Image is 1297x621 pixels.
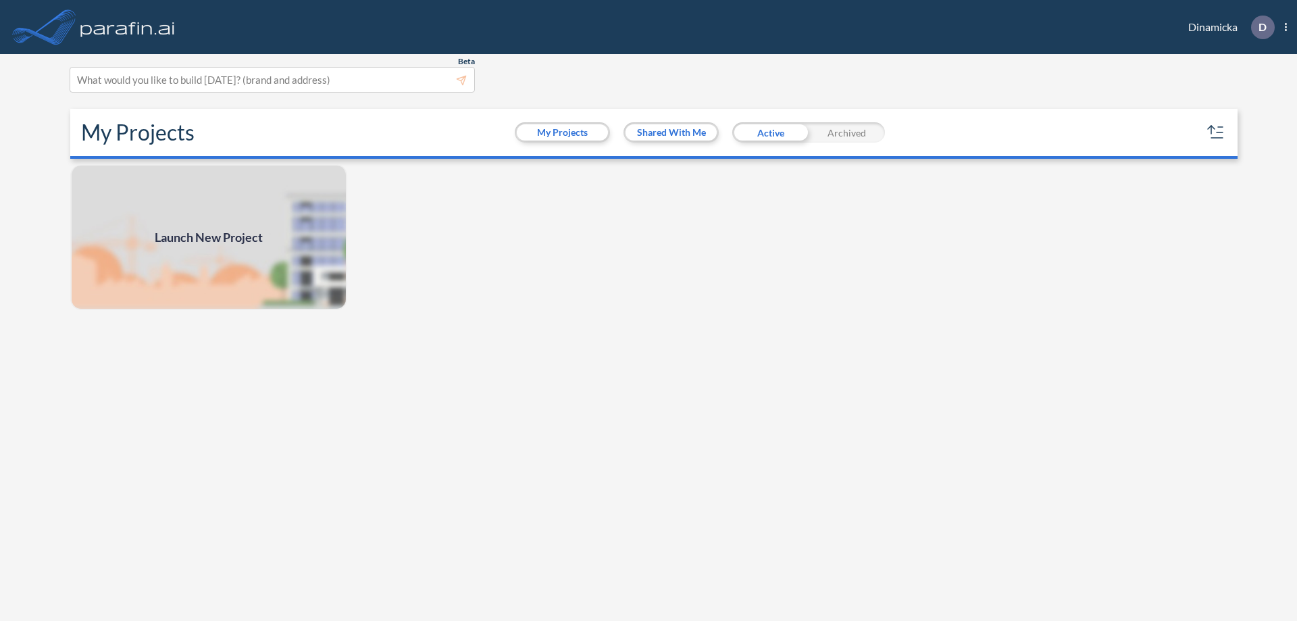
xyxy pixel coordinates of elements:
[70,164,347,310] img: add
[70,164,347,310] a: Launch New Project
[78,14,178,41] img: logo
[458,56,475,67] span: Beta
[1205,122,1227,143] button: sort
[732,122,809,143] div: Active
[155,228,263,247] span: Launch New Project
[1168,16,1287,39] div: Dinamicka
[809,122,885,143] div: Archived
[517,124,608,141] button: My Projects
[1258,21,1267,33] p: D
[626,124,717,141] button: Shared With Me
[81,120,195,145] h2: My Projects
